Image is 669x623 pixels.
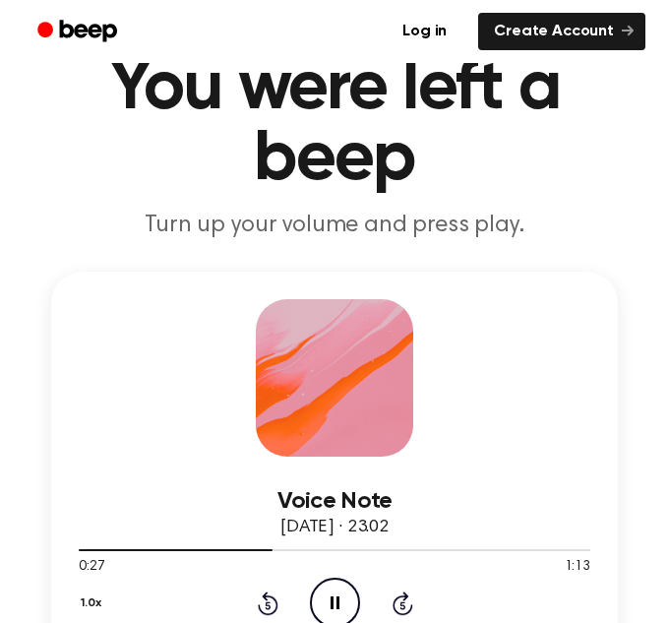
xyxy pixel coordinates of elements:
p: Turn up your volume and press play. [24,211,645,240]
a: Log in [383,9,466,54]
a: Create Account [478,13,645,50]
span: 0:27 [79,557,104,578]
a: Beep [24,13,135,51]
button: 1.0x [79,587,108,620]
h3: Voice Note [79,488,590,515]
span: [DATE] · 23.02 [280,519,389,536]
span: 1:13 [565,557,590,578]
h1: You were left a beep [24,53,645,195]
